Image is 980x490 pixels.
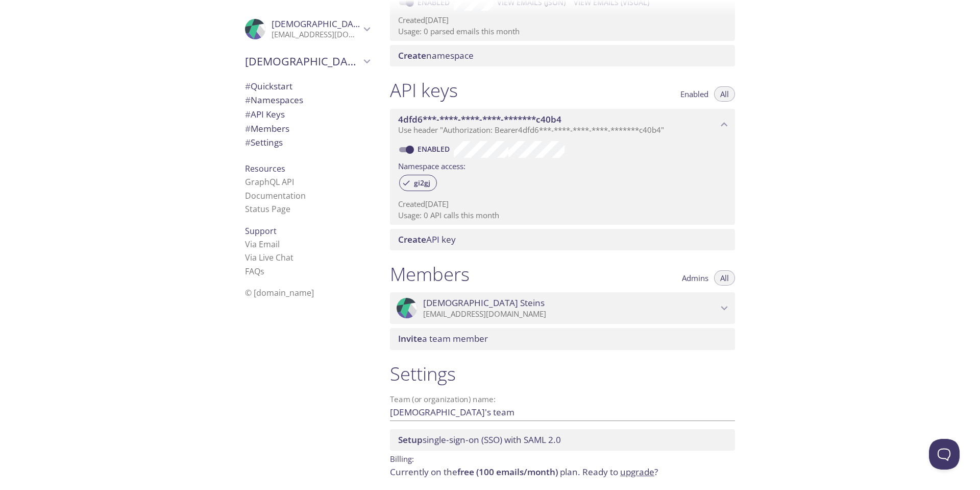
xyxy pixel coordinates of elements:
div: Christian Steins [237,12,378,46]
span: # [245,136,251,148]
span: free (100 emails/month) [457,466,558,478]
p: Created [DATE] [398,15,727,26]
span: API key [398,234,456,245]
span: s [260,266,264,277]
span: Create [398,234,426,245]
span: [DEMOGRAPHIC_DATA] Steins [272,18,393,30]
span: Invite [398,333,422,344]
span: Resources [245,163,285,174]
button: Enabled [674,86,715,102]
a: Via Live Chat [245,252,293,263]
span: API Keys [245,108,285,120]
span: Namespaces [245,94,303,106]
div: Namespaces [237,93,378,107]
div: Invite a team member [390,328,735,349]
a: GraphQL API [245,176,294,188]
a: Enabled [416,144,454,154]
a: Documentation [245,190,306,201]
span: # [245,108,251,120]
div: Create namespace [390,45,735,66]
a: Status Page [245,203,290,215]
label: Team (or organization) name: [390,395,496,403]
a: upgrade [620,466,654,478]
span: [DEMOGRAPHIC_DATA] Steins [423,297,545,309]
p: Currently on the plan. [390,465,735,479]
span: [DEMOGRAPHIC_DATA]'s team [245,54,360,68]
div: Team Settings [237,135,378,150]
iframe: Help Scout Beacon - Open [929,439,960,470]
div: gi2gj [399,175,437,191]
span: # [245,123,251,134]
span: Create [398,50,426,61]
p: [EMAIL_ADDRESS][DOMAIN_NAME] [423,309,718,319]
span: Settings [245,136,283,148]
p: Usage: 0 API calls this month [398,210,727,221]
div: Christian's team [237,48,378,75]
div: Members [237,122,378,136]
div: Quickstart [237,79,378,94]
span: single-sign-on (SSO) with SAML 2.0 [398,434,561,446]
h1: API keys [390,79,458,102]
span: © [DOMAIN_NAME] [245,287,314,298]
span: Members [245,123,289,134]
a: Via Email [245,239,280,250]
div: Create API Key [390,229,735,250]
span: gi2gj [408,178,436,188]
h1: Settings [390,362,735,385]
button: All [714,270,735,286]
div: Setup SSO [390,429,735,451]
span: # [245,94,251,106]
p: [EMAIL_ADDRESS][DOMAIN_NAME] [272,30,360,40]
div: Christian Steins [390,292,735,324]
div: API Keys [237,107,378,122]
button: All [714,86,735,102]
p: Usage: 0 parsed emails this month [398,26,727,37]
label: Namespace access: [398,158,465,173]
p: Billing: [390,451,735,465]
span: Support [245,225,277,237]
h1: Members [390,263,470,286]
span: # [245,80,251,92]
span: Setup [398,434,423,446]
span: a team member [398,333,488,344]
span: Ready to ? [582,466,658,478]
span: namespace [398,50,474,61]
p: Created [DATE] [398,199,727,209]
button: Admins [676,270,715,286]
span: Quickstart [245,80,292,92]
a: FAQ [245,266,264,277]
